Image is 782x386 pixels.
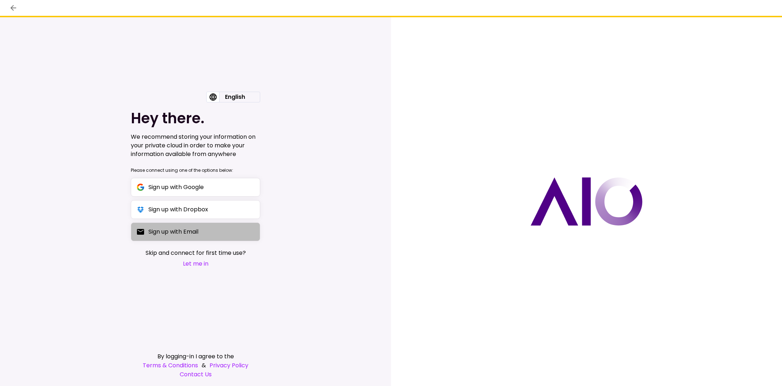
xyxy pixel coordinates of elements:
button: Sign up with Dropbox [131,200,260,219]
img: AIO logo [530,177,643,226]
div: Sign up with Email [148,227,198,236]
span: Skip and connect for first time use? [146,248,246,257]
div: Sign up with Google [148,183,204,192]
button: Let me in [146,259,246,268]
button: back [7,2,19,14]
div: English [219,92,251,102]
div: By logging-in I agree to the [131,352,260,361]
div: We recommend storing your information on your private cloud in order to make your information ava... [131,133,260,158]
button: Sign up with Email [131,222,260,241]
div: Sign up with Dropbox [148,205,208,214]
h1: Hey there. [131,110,260,127]
a: Privacy Policy [210,361,248,370]
button: Sign up with Google [131,178,260,197]
a: Contact Us [131,370,260,379]
div: Please connect using one of the options below : [131,167,260,174]
a: Terms & Conditions [143,361,198,370]
div: & [131,361,260,370]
